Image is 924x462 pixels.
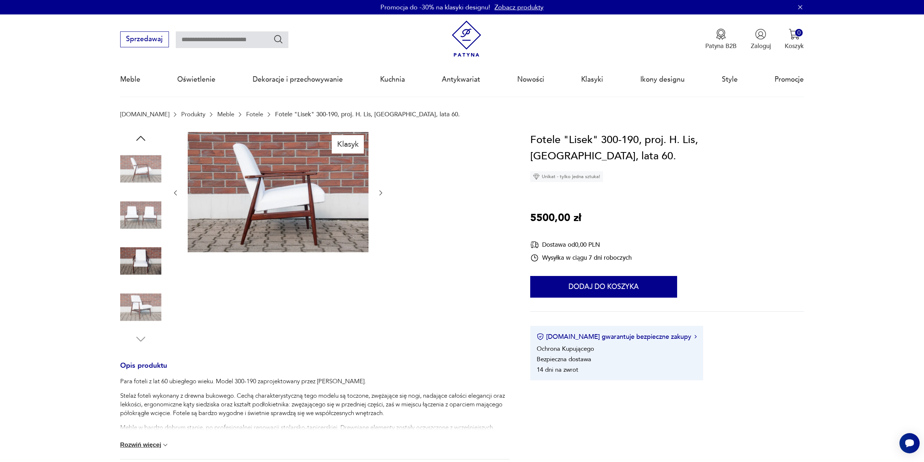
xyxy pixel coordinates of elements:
img: Ikona dostawy [530,240,539,249]
img: Zdjęcie produktu Fotele "Lisek" 300-190, proj. H. Lis, Polska, lata 60. [120,241,161,282]
p: 5500,00 zł [530,210,581,226]
p: Para foteli z lat 60 ubiegłego wieku. Model 300-190 zaprojektowany przez [PERSON_NAME]. [120,377,510,386]
a: Ikony designu [640,63,685,96]
img: Zdjęcie produktu Fotele "Lisek" 300-190, proj. H. Lis, Polska, lata 60. [188,132,369,252]
img: Ikona diamentu [533,173,540,180]
a: Oświetlenie [177,63,215,96]
div: 0 [795,29,803,36]
a: [DOMAIN_NAME] [120,111,169,118]
li: Ochrona Kupującego [537,345,594,353]
p: Zaloguj [751,42,771,50]
p: Stelaż foteli wykonany z drewna bukowego. Cechą charakterystyczną tego modelu są toczone, zwężają... [120,392,510,418]
iframe: Smartsupp widget button [899,433,920,453]
p: Meble w bardzo dobrym stanie, po profesjonalnej renowacji stolarsko-tapicerskiej. Drewniane eleme... [120,423,510,441]
li: 14 dni na zwrot [537,366,578,374]
img: Ikona medalu [715,29,727,40]
img: Zdjęcie produktu Fotele "Lisek" 300-190, proj. H. Lis, Polska, lata 60. [120,148,161,190]
a: Dekoracje i przechowywanie [253,63,343,96]
a: Fotele [246,111,263,118]
p: Patyna B2B [705,42,737,50]
a: Meble [120,63,140,96]
a: Ikona medaluPatyna B2B [705,29,737,50]
button: Szukaj [273,34,284,44]
div: Wysyłka w ciągu 7 dni roboczych [530,254,632,262]
button: Rozwiń więcej [120,441,169,449]
a: Nowości [517,63,544,96]
img: Zdjęcie produktu Fotele "Lisek" 300-190, proj. H. Lis, Polska, lata 60. [120,286,161,328]
h3: Opis produktu [120,363,510,377]
div: Dostawa od 0,00 PLN [530,240,632,249]
button: Zaloguj [751,29,771,50]
a: Zobacz produkty [494,3,544,12]
a: Sprzedawaj [120,37,169,43]
h1: Fotele "Lisek" 300-190, proj. H. Lis, [GEOGRAPHIC_DATA], lata 60. [530,132,804,165]
img: Ikona certyfikatu [537,333,544,340]
a: Klasyki [581,63,603,96]
a: Antykwariat [442,63,480,96]
button: [DOMAIN_NAME] gwarantuje bezpieczne zakupy [537,332,697,341]
p: Fotele "Lisek" 300-190, proj. H. Lis, [GEOGRAPHIC_DATA], lata 60. [275,111,460,118]
img: chevron down [162,441,169,449]
a: Style [722,63,738,96]
div: Unikat - tylko jedna sztuka! [530,171,603,182]
img: Ikona strzałki w prawo [694,335,697,338]
button: Sprzedawaj [120,31,169,47]
img: Patyna - sklep z meblami i dekoracjami vintage [448,21,485,57]
a: Produkty [181,111,205,118]
p: Koszyk [785,42,804,50]
button: 0Koszyk [785,29,804,50]
img: Ikona koszyka [789,29,800,40]
a: Kuchnia [380,63,405,96]
a: Promocje [775,63,804,96]
button: Patyna B2B [705,29,737,50]
img: Ikonka użytkownika [755,29,766,40]
img: Zdjęcie produktu Fotele "Lisek" 300-190, proj. H. Lis, Polska, lata 60. [120,194,161,236]
div: Klasyk [332,135,364,153]
button: Dodaj do koszyka [530,276,677,298]
p: Promocja do -30% na klasyki designu! [380,3,490,12]
a: Meble [217,111,234,118]
li: Bezpieczna dostawa [537,355,591,363]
